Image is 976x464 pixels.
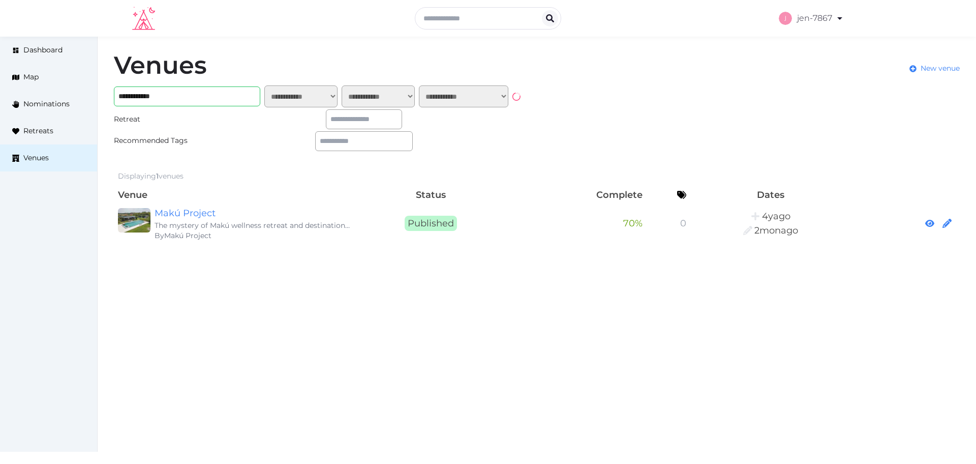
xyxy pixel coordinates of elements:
[680,218,686,229] span: 0
[354,186,508,204] th: Status
[156,171,159,181] span: 1
[921,63,960,74] span: New venue
[155,230,350,241] div: By Makú Project
[623,218,643,229] span: 70 %
[114,135,211,146] div: Recommended Tags
[690,186,851,204] th: Dates
[114,186,354,204] th: Venue
[118,208,150,233] img: Makú Project
[23,45,63,55] span: Dashboard
[909,63,960,74] a: New venue
[155,206,350,220] a: Makú Project
[23,72,39,82] span: Map
[23,99,70,109] span: Nominations
[155,220,350,230] div: The mystery of Makú wellness retreat and destination training, a journey that will transform your...
[508,186,647,204] th: Complete
[762,211,790,222] span: 9:56AM, July 1st, 2021
[23,126,53,136] span: Retreats
[23,153,49,163] span: Venues
[118,171,184,182] div: Displaying venues
[779,4,844,33] a: jen-7867
[405,216,457,231] span: Published
[754,225,798,236] span: 7:21AM, June 17th, 2025
[114,53,207,77] h1: Venues
[114,114,211,125] div: Retreat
